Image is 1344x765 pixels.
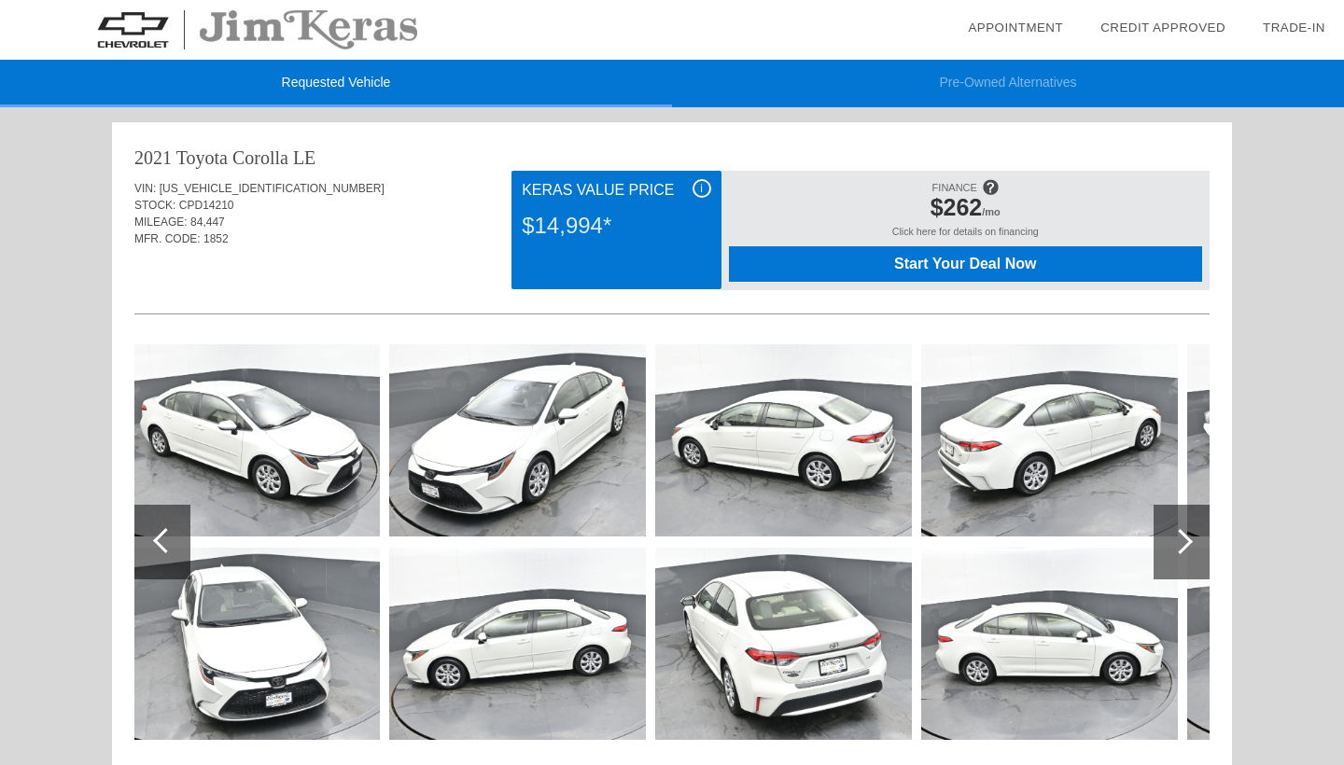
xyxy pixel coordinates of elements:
span: MFR. CODE: [134,232,201,245]
div: $14,994* [522,202,710,250]
div: LE [293,145,315,171]
span: 1852 [203,232,229,245]
a: Credit Approved [1100,21,1225,35]
img: 37.jpg [921,548,1178,740]
img: 31.jpg [123,548,380,740]
span: VIN: [134,182,156,195]
span: [US_VEHICLE_IDENTIFICATION_NUMBER] [160,182,385,195]
span: CPD14210 [179,199,234,212]
span: STOCK: [134,199,175,212]
div: Quoted on [DATE] 4:14:54 PM [134,258,1210,288]
img: 36.jpg [921,344,1178,536]
div: Keras Value Price [522,179,710,202]
span: Start Your Deal Now [752,256,1179,272]
a: Trade-In [1263,21,1325,35]
span: $262 [931,194,983,220]
a: Appointment [968,21,1063,35]
img: 35.jpg [655,548,912,740]
img: 30.jpg [123,344,380,536]
div: 2021 Toyota Corolla [134,145,288,171]
span: FINANCE [932,182,977,193]
span: 84,447 [190,216,225,229]
div: Click here for details on financing [729,226,1202,246]
img: 32.jpg [389,344,646,536]
li: Pre-Owned Alternatives [672,60,1344,107]
img: 33.jpg [389,548,646,740]
img: 34.jpg [655,344,912,536]
span: MILEAGE: [134,216,188,229]
div: /mo [738,194,1193,226]
span: i [700,182,703,195]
